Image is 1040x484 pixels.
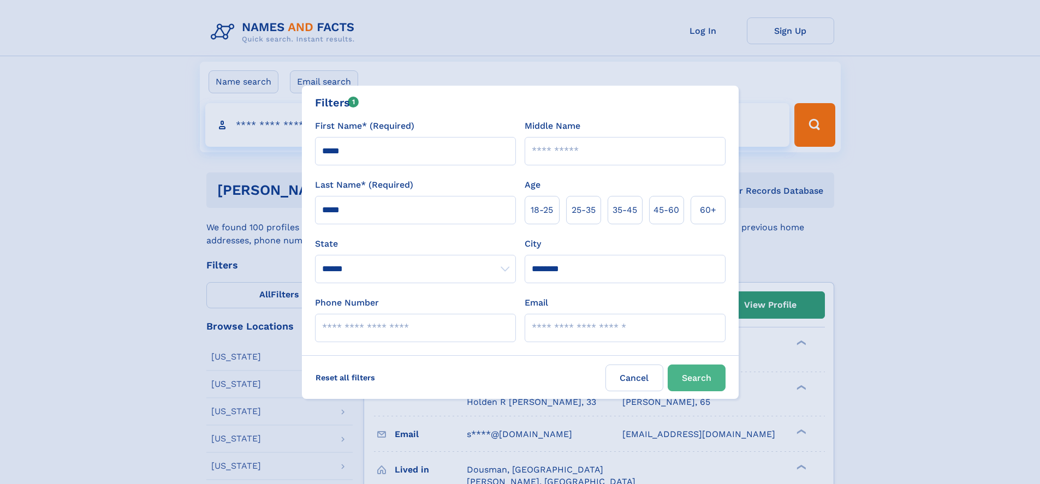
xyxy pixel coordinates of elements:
label: Last Name* (Required) [315,178,413,192]
label: Reset all filters [308,365,382,391]
label: Middle Name [525,119,580,133]
label: Email [525,296,548,309]
span: 45‑60 [653,204,679,217]
span: 25‑35 [572,204,596,217]
span: 18‑25 [531,204,553,217]
label: Phone Number [315,296,379,309]
span: 35‑45 [613,204,637,217]
label: City [525,237,541,250]
label: State [315,237,516,250]
span: 60+ [700,204,716,217]
div: Filters [315,94,359,111]
label: First Name* (Required) [315,119,414,133]
button: Search [668,365,726,391]
label: Age [525,178,540,192]
label: Cancel [605,365,663,391]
